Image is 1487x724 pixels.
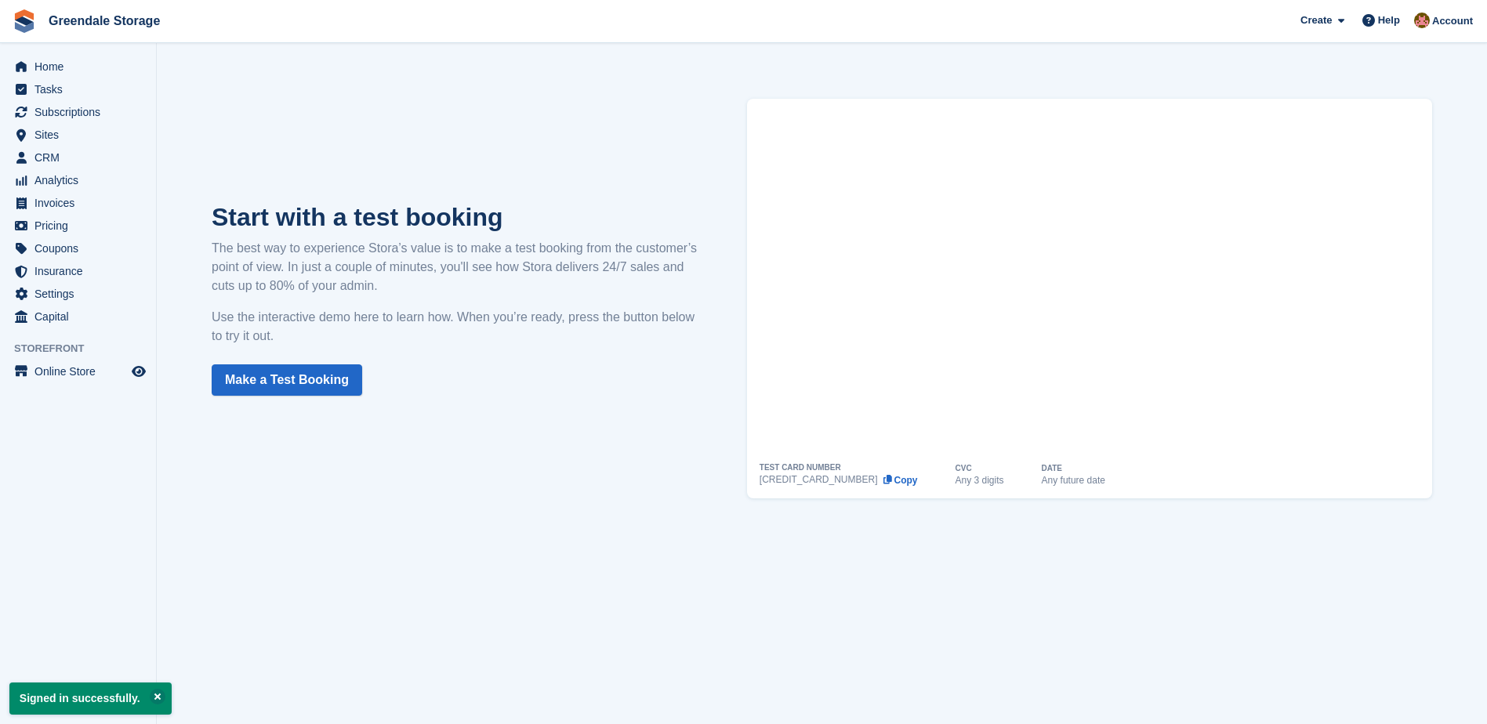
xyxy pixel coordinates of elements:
[1378,13,1400,28] span: Help
[760,464,841,472] div: TEST CARD NUMBER
[212,308,700,346] p: Use the interactive demo here to learn how. When you’re ready, press the button below to try it out.
[8,237,148,259] a: menu
[34,237,129,259] span: Coupons
[8,192,148,214] a: menu
[760,99,1420,464] iframe: How to Place a Test Booking
[34,147,129,168] span: CRM
[1042,476,1105,485] div: Any future date
[955,476,1003,485] div: Any 3 digits
[212,239,700,295] p: The best way to experience Stora’s value is to make a test booking from the customer’s point of v...
[34,124,129,146] span: Sites
[8,124,148,146] a: menu
[34,169,129,191] span: Analytics
[8,215,148,237] a: menu
[8,306,148,328] a: menu
[34,101,129,123] span: Subscriptions
[13,9,36,33] img: stora-icon-8386f47178a22dfd0bd8f6a31ec36ba5ce8667c1dd55bd0f319d3a0aa187defe.svg
[8,147,148,168] a: menu
[34,260,129,282] span: Insurance
[34,360,129,382] span: Online Store
[955,465,971,472] div: CVC
[129,362,148,381] a: Preview store
[212,203,503,231] strong: Start with a test booking
[34,56,129,78] span: Home
[8,169,148,191] a: menu
[760,475,878,484] div: [CREDIT_CARD_NUMBER]
[34,283,129,305] span: Settings
[34,306,129,328] span: Capital
[8,283,148,305] a: menu
[34,192,129,214] span: Invoices
[212,364,362,396] a: Make a Test Booking
[14,341,156,357] span: Storefront
[8,260,148,282] a: menu
[42,8,166,34] a: Greendale Storage
[1042,465,1062,472] div: DATE
[8,360,148,382] a: menu
[1414,13,1430,28] img: Justin Swingler
[8,56,148,78] a: menu
[34,78,129,100] span: Tasks
[882,475,917,486] button: Copy
[8,78,148,100] a: menu
[1432,13,1473,29] span: Account
[34,215,129,237] span: Pricing
[8,101,148,123] a: menu
[1300,13,1332,28] span: Create
[9,682,172,715] p: Signed in successfully.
